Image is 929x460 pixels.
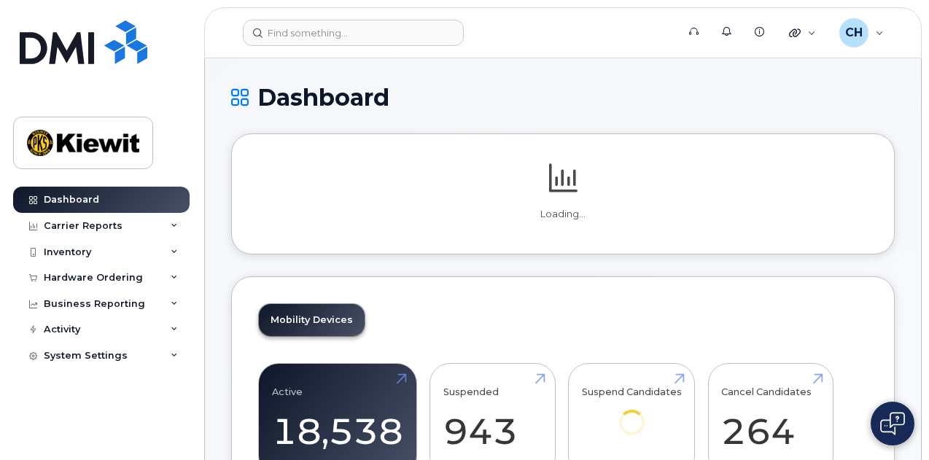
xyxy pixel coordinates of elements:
[258,208,868,221] p: Loading...
[259,304,365,336] a: Mobility Devices
[582,372,682,456] a: Suspend Candidates
[231,85,895,110] h1: Dashboard
[880,412,905,435] img: Open chat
